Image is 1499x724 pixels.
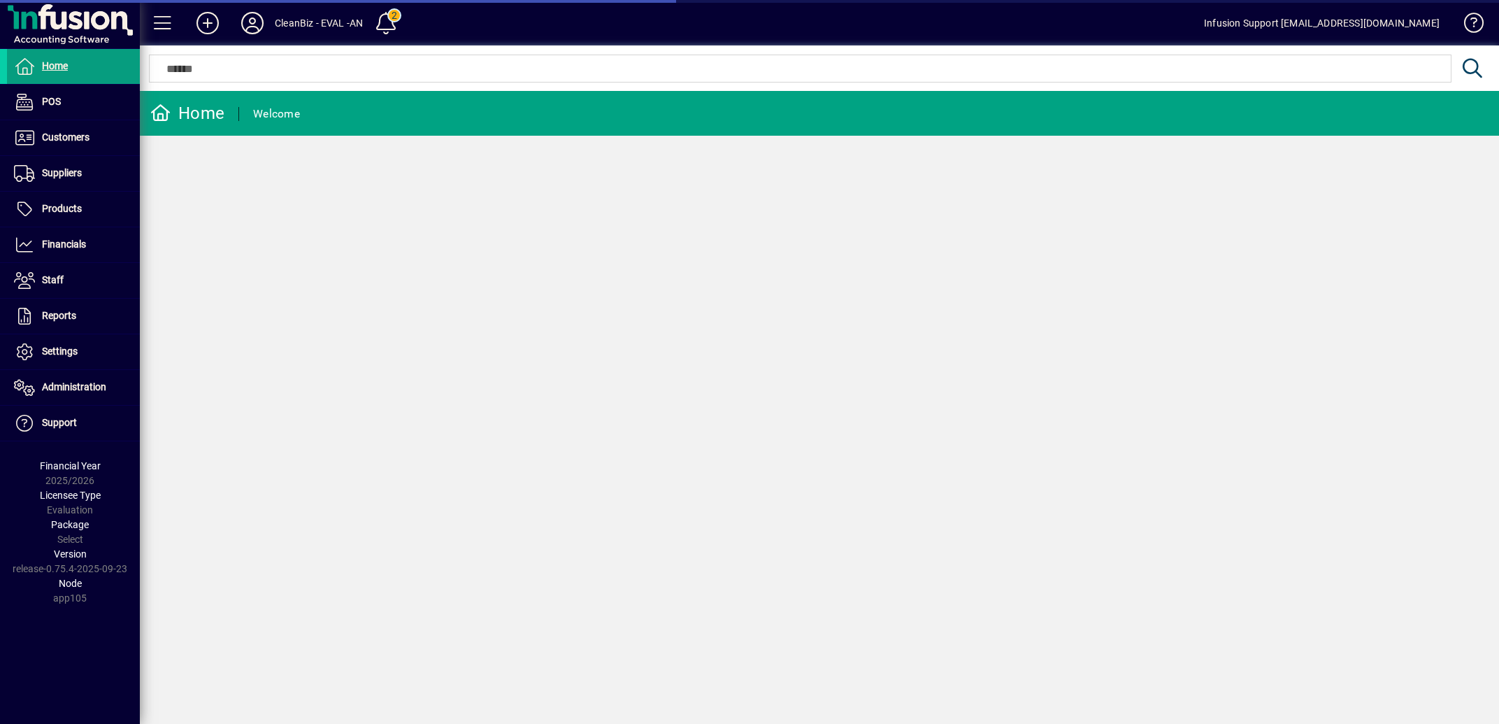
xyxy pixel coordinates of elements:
[7,156,140,191] a: Suppliers
[253,103,300,125] div: Welcome
[42,239,86,250] span: Financials
[42,417,77,428] span: Support
[7,334,140,369] a: Settings
[150,102,224,125] div: Home
[7,406,140,441] a: Support
[230,10,275,36] button: Profile
[42,346,78,357] span: Settings
[7,370,140,405] a: Administration
[42,132,89,143] span: Customers
[7,227,140,262] a: Financials
[59,578,82,589] span: Node
[1454,3,1482,48] a: Knowledge Base
[42,96,61,107] span: POS
[7,192,140,227] a: Products
[42,203,82,214] span: Products
[51,519,89,530] span: Package
[7,85,140,120] a: POS
[42,381,106,392] span: Administration
[1204,12,1440,34] div: Infusion Support [EMAIL_ADDRESS][DOMAIN_NAME]
[54,548,87,560] span: Version
[7,299,140,334] a: Reports
[185,10,230,36] button: Add
[275,12,363,34] div: CleanBiz - EVAL -AN
[42,274,64,285] span: Staff
[40,460,101,471] span: Financial Year
[42,310,76,321] span: Reports
[40,490,101,501] span: Licensee Type
[7,263,140,298] a: Staff
[42,167,82,178] span: Suppliers
[7,120,140,155] a: Customers
[42,60,68,71] span: Home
